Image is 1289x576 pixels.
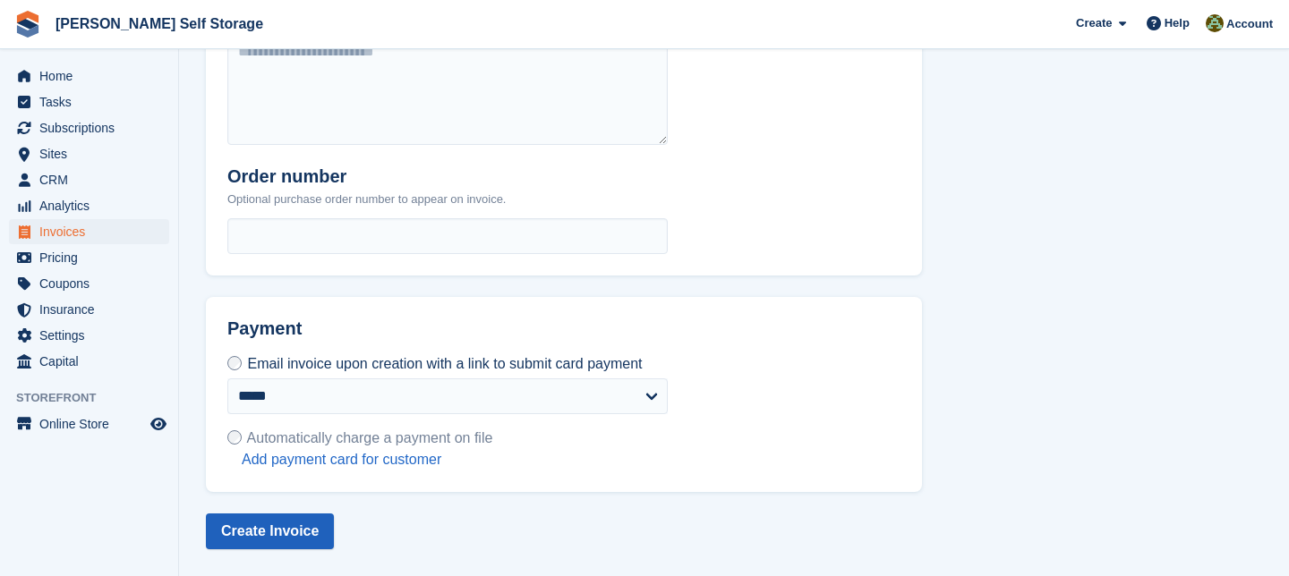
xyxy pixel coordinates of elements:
h2: Order number [227,166,506,187]
h2: Payment [227,318,668,353]
button: Create Invoice [206,513,334,549]
a: menu [9,64,169,89]
span: Home [39,64,147,89]
span: Insurance [39,297,147,322]
span: Email invoice upon creation with a link to submit card payment [247,356,642,371]
span: Sites [39,141,147,166]
input: Email invoice upon creation with a link to submit card payment [227,356,242,370]
a: menu [9,297,169,322]
span: Pricing [39,245,147,270]
p: Optional purchase order number to appear on invoice. [227,191,506,208]
span: CRM [39,167,147,192]
a: menu [9,271,169,296]
span: Help [1165,14,1190,32]
a: menu [9,115,169,140]
span: Capital [39,349,147,374]
a: menu [9,411,169,436]
a: menu [9,141,169,166]
span: Storefront [16,389,178,407]
span: Automatically charge a payment on file [247,430,493,445]
span: Invoices [39,219,147,244]
img: Karl [1206,14,1224,32]
a: menu [9,89,169,114]
span: Online Store [39,411,147,436]
a: menu [9,245,169,270]
a: Add payment card for customer [242,451,492,469]
a: menu [9,219,169,244]
a: menu [9,323,169,348]
span: Analytics [39,193,147,218]
span: Create [1076,14,1112,32]
a: Preview store [148,413,169,435]
span: Account [1226,15,1273,33]
a: menu [9,167,169,192]
img: stora-icon-8386f47178a22dfd0bd8f6a31ec36ba5ce8667c1dd55bd0f319d3a0aa187defe.svg [14,11,41,38]
span: Subscriptions [39,115,147,140]
a: [PERSON_NAME] Self Storage [48,9,270,38]
input: Automatically charge a payment on file Add payment card for customer [227,430,242,445]
span: Coupons [39,271,147,296]
a: menu [9,193,169,218]
span: Tasks [39,89,147,114]
span: Settings [39,323,147,348]
a: menu [9,349,169,374]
